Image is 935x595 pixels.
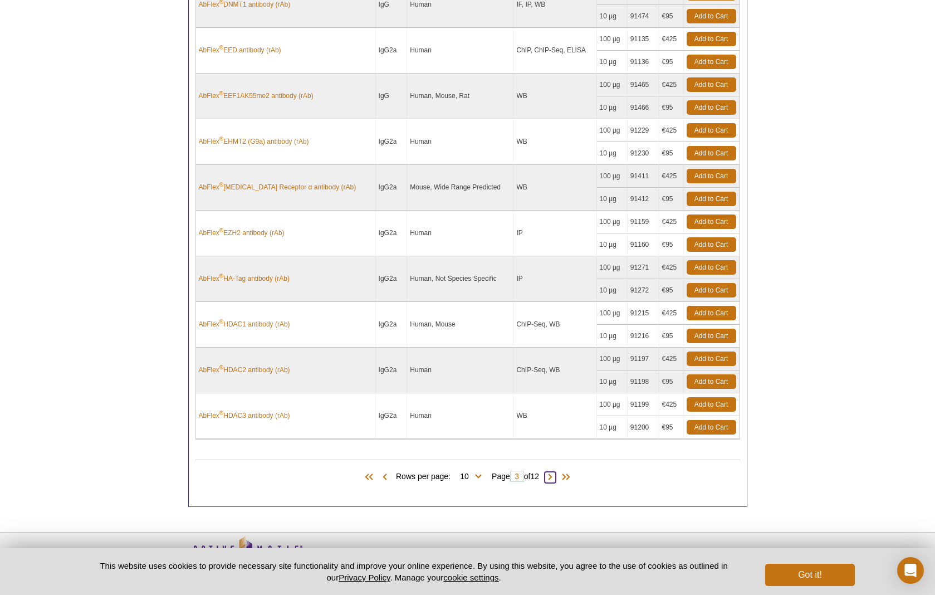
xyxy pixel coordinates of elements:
span: Rows per page: [396,470,486,481]
td: €95 [659,5,684,28]
sup: ® [219,90,223,96]
td: 10 µg [597,51,628,74]
td: IP [513,211,596,256]
td: 10 µg [597,279,628,302]
a: Add to Cart [687,55,736,69]
td: 10 µg [597,370,628,393]
td: 100 µg [597,211,628,233]
td: Human, Mouse [407,302,513,348]
td: IgG2a [376,119,408,165]
td: €95 [659,188,684,211]
a: AbFlex®HA-Tag antibody (rAb) [199,274,290,284]
a: Add to Cart [687,329,736,343]
a: Add to Cart [687,123,736,138]
span: Previous Page [379,472,390,483]
td: IgG2a [376,211,408,256]
sup: ® [219,227,223,233]
span: First Page [363,472,379,483]
td: WB [513,165,596,211]
td: €425 [659,119,684,142]
td: Human [407,393,513,439]
a: Add to Cart [687,260,736,275]
td: 91136 [628,51,659,74]
td: 91465 [628,74,659,96]
td: 91200 [628,416,659,439]
td: 91411 [628,165,659,188]
button: cookie settings [443,573,498,582]
a: Add to Cart [687,420,736,435]
td: 91160 [628,233,659,256]
a: AbFlex®EEF1AK55me2 antibody (rAb) [199,91,314,101]
a: AbFlex®EHMT2 (G9a) antibody (rAb) [199,136,309,147]
img: Active Motif, [183,533,311,578]
td: 91466 [628,96,659,119]
a: Add to Cart [687,146,736,160]
td: 91198 [628,370,659,393]
td: 100 µg [597,256,628,279]
td: €95 [659,233,684,256]
a: Add to Cart [687,192,736,206]
td: 91216 [628,325,659,348]
a: Add to Cart [687,32,736,46]
td: 10 µg [597,325,628,348]
td: 10 µg [597,188,628,211]
td: €95 [659,325,684,348]
td: 91271 [628,256,659,279]
td: 91230 [628,142,659,165]
td: €425 [659,302,684,325]
td: 91412 [628,188,659,211]
td: Human, Not Species Specific [407,256,513,302]
a: Add to Cart [687,397,736,412]
td: 91197 [628,348,659,370]
a: Add to Cart [687,169,736,183]
td: €425 [659,393,684,416]
td: 10 µg [597,5,628,28]
td: 91229 [628,119,659,142]
a: Add to Cart [687,100,736,115]
td: €425 [659,165,684,188]
td: €95 [659,96,684,119]
td: 10 µg [597,142,628,165]
td: €95 [659,370,684,393]
td: 91474 [628,5,659,28]
a: Add to Cart [687,374,736,389]
sup: ® [219,319,223,325]
td: 10 µg [597,96,628,119]
td: 100 µg [597,119,628,142]
td: €95 [659,279,684,302]
a: Add to Cart [687,306,736,320]
td: ChIP-Seq, WB [513,302,596,348]
td: WB [513,393,596,439]
sup: ® [219,136,223,142]
span: Page of [486,471,545,482]
td: IgG2a [376,302,408,348]
td: €95 [659,51,684,74]
a: AbFlex®HDAC1 antibody (rAb) [199,319,290,329]
td: IP [513,256,596,302]
sup: ® [219,182,223,188]
a: Add to Cart [687,352,736,366]
td: IgG2a [376,165,408,211]
td: 100 µg [597,393,628,416]
td: 91159 [628,211,659,233]
sup: ® [219,410,223,416]
span: 12 [530,472,539,481]
td: ChIP, ChIP-Seq, ELISA [513,28,596,74]
span: Last Page [556,472,572,483]
sup: ® [219,273,223,279]
a: Add to Cart [687,283,736,297]
a: Add to Cart [687,214,736,229]
a: AbFlex®HDAC3 antibody (rAb) [199,411,290,421]
td: IgG [376,74,408,119]
td: €425 [659,256,684,279]
td: €425 [659,211,684,233]
td: WB [513,74,596,119]
div: Open Intercom Messenger [897,557,924,584]
td: IgG2a [376,393,408,439]
td: IgG2a [376,348,408,393]
td: Mouse, Wide Range Predicted [407,165,513,211]
span: Next Page [545,472,556,483]
a: AbFlex®HDAC2 antibody (rAb) [199,365,290,375]
td: 91272 [628,279,659,302]
sup: ® [219,364,223,370]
